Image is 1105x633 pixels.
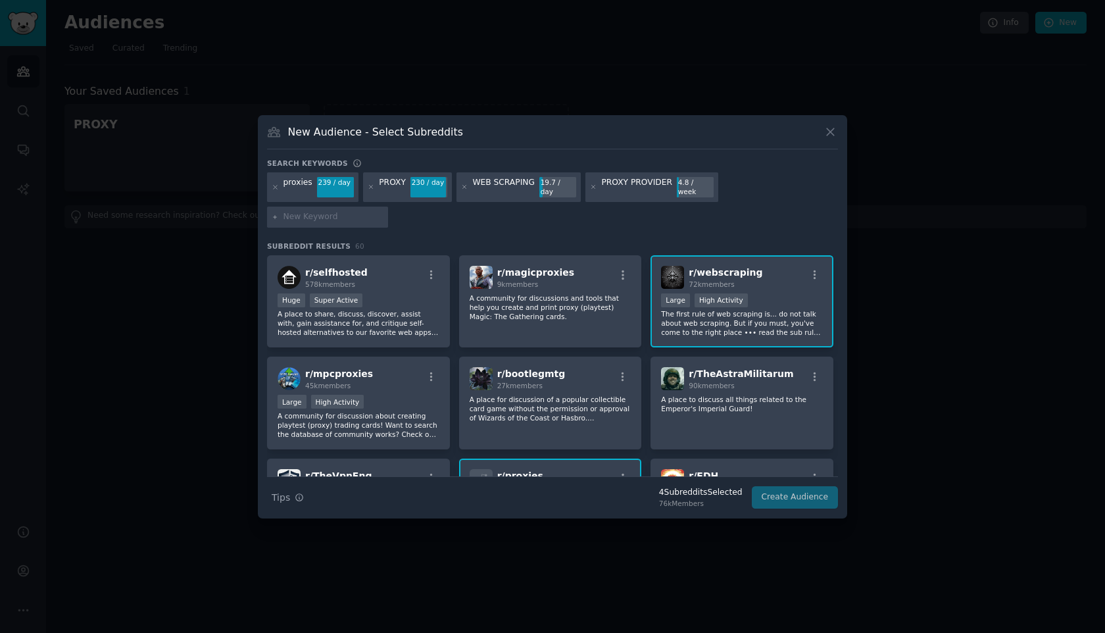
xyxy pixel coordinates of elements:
[278,309,439,337] p: A place to share, discuss, discover, assist with, gain assistance for, and critique self-hosted a...
[661,469,684,492] img: EDH
[278,266,301,289] img: selfhosted
[689,368,793,379] span: r/ TheAstraMilitarum
[272,491,290,505] span: Tips
[677,177,714,198] div: 4.8 / week
[278,293,305,307] div: Huge
[311,395,364,409] div: High Activity
[659,487,743,499] div: 4 Subreddit s Selected
[379,177,406,198] div: PROXY
[288,125,463,139] h3: New Audience - Select Subreddits
[497,280,539,288] span: 9k members
[472,177,535,198] div: WEB SCRAPING
[689,267,762,278] span: r/ webscraping
[305,382,351,390] span: 45k members
[267,241,351,251] span: Subreddit Results
[410,177,447,189] div: 230 / day
[661,266,684,289] img: webscraping
[267,486,308,509] button: Tips
[310,293,363,307] div: Super Active
[661,367,684,390] img: TheAstraMilitarum
[695,293,748,307] div: High Activity
[470,367,493,390] img: bootlegmtg
[497,382,543,390] span: 27k members
[661,395,823,413] p: A place to discuss all things related to the Emperor's Imperial Guard!
[661,309,823,337] p: The first rule of web scraping is... do not talk about web scraping. But if you must, you've come...
[267,159,348,168] h3: Search keywords
[689,382,734,390] span: 90k members
[278,367,301,390] img: mpcproxies
[305,267,368,278] span: r/ selfhosted
[278,395,307,409] div: Large
[305,368,373,379] span: r/ mpcproxies
[689,470,718,481] span: r/ EDH
[283,211,383,223] input: New Keyword
[317,177,354,189] div: 239 / day
[661,293,690,307] div: Large
[278,411,439,439] p: A community for discussion about creating playtest (proxy) trading cards! Want to search the data...
[689,280,734,288] span: 72k members
[470,395,631,422] p: A place for discussion of a popular collectible card game without the permission or approval of W...
[659,499,743,508] div: 76k Members
[305,280,355,288] span: 578k members
[305,470,372,481] span: r/ TheVpnEng
[355,242,364,250] span: 60
[497,470,543,481] span: r/ proxies
[601,177,672,198] div: PROXY PROVIDER
[470,293,631,321] p: A community for discussions and tools that help you create and print proxy (playtest) Magic: The ...
[470,266,493,289] img: magicproxies
[497,267,574,278] span: r/ magicproxies
[539,177,576,198] div: 19.7 / day
[278,469,301,492] img: TheVpnEng
[283,177,312,198] div: proxies
[497,368,566,379] span: r/ bootlegmtg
